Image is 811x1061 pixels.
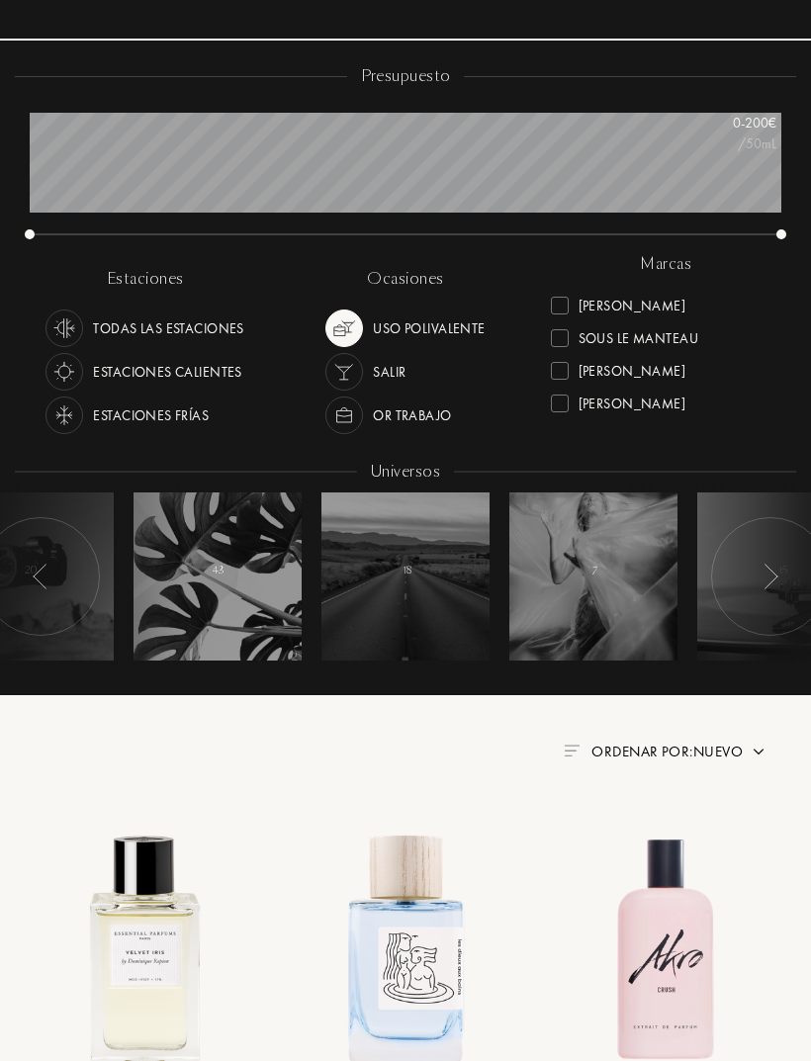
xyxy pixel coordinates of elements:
[50,314,78,342] img: usage_season_average_white.svg
[579,289,685,315] div: [PERSON_NAME]
[579,387,685,413] div: [PERSON_NAME]
[751,744,766,759] img: arrow.png
[93,353,241,391] div: Estaciones calientes
[763,564,778,589] img: arr_left.svg
[403,564,411,577] span: 18
[347,65,465,88] div: presupuesto
[93,397,209,434] div: Estaciones frías
[357,461,454,484] div: Universos
[33,564,48,589] img: arr_left.svg
[330,401,358,429] img: usage_occasion_work_white.svg
[626,253,705,276] div: marcas
[373,397,451,434] div: or trabajo
[353,268,457,291] div: ocasiones
[579,321,698,348] div: Sous le Manteau
[677,133,776,154] div: /50mL
[93,268,198,291] div: estaciones
[579,354,685,381] div: [PERSON_NAME]
[50,358,78,386] img: usage_season_hot_white.svg
[564,745,580,756] img: filter_by.png
[330,314,358,342] img: usage_occasion_all.svg
[677,113,776,133] div: 0 - 200 €
[213,564,225,577] span: 43
[591,742,743,761] span: Ordenar por: Nuevo
[373,353,405,391] div: Salir
[592,564,597,577] span: 7
[330,358,358,386] img: usage_occasion_party_white.svg
[373,309,485,347] div: Uso polivalente
[50,401,78,429] img: usage_season_cold_white.svg
[93,309,243,347] div: Todas las estaciones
